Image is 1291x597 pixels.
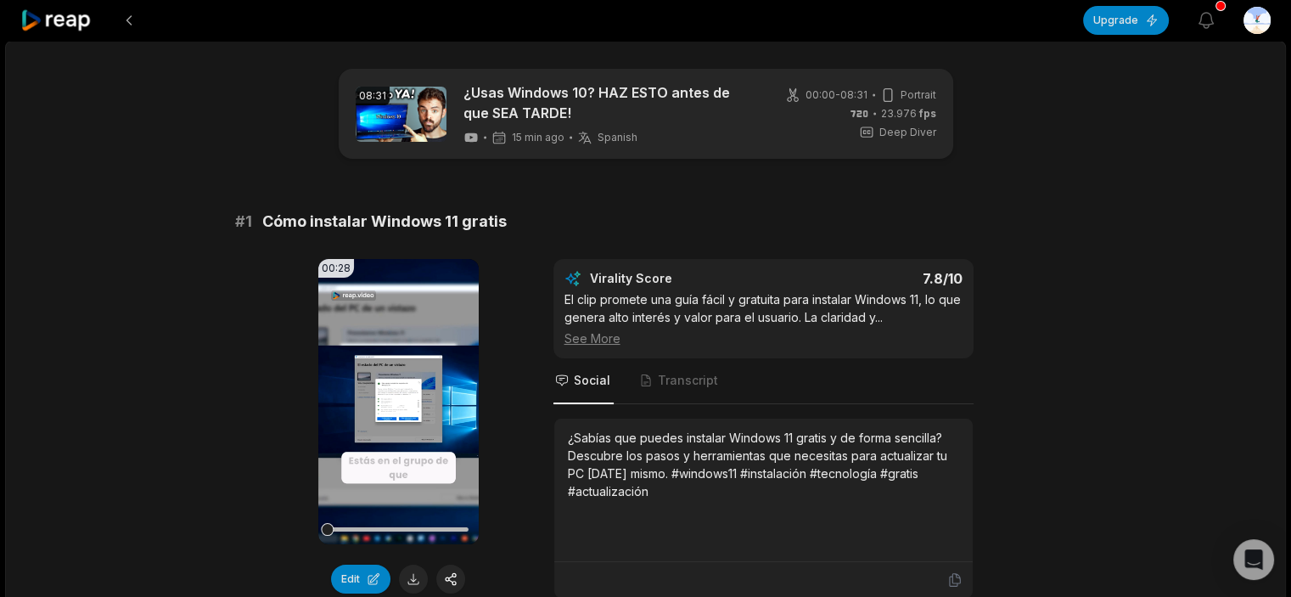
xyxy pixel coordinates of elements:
[512,131,564,144] span: 15 min ago
[262,210,507,234] span: Cómo instalar Windows 11 gratis
[780,270,963,287] div: 7.8 /10
[574,372,610,389] span: Social
[598,131,637,144] span: Spanish
[901,87,936,103] span: Portrait
[235,210,252,234] span: # 1
[564,290,963,347] div: El clip promete una guía fácil y gratuita para instalar Windows 11, lo que genera alto interés y ...
[568,429,959,500] div: ¿Sabías que puedes instalar Windows 11 gratis y de forma sencilla? Descubre los pasos y herramien...
[590,270,772,287] div: Virality Score
[658,372,718,389] span: Transcript
[553,358,974,404] nav: Tabs
[463,82,756,123] a: ¿Usas Windows 10? HAZ ESTO antes de que SEA TARDE!
[881,106,936,121] span: 23.976
[331,565,390,594] button: Edit
[879,125,936,140] span: Deep Diver
[805,87,867,103] span: 00:00 - 08:31
[919,107,936,120] span: fps
[1083,6,1169,35] button: Upgrade
[318,259,479,544] video: Your browser does not support mp4 format.
[564,329,963,347] div: See More
[1233,539,1274,580] div: Open Intercom Messenger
